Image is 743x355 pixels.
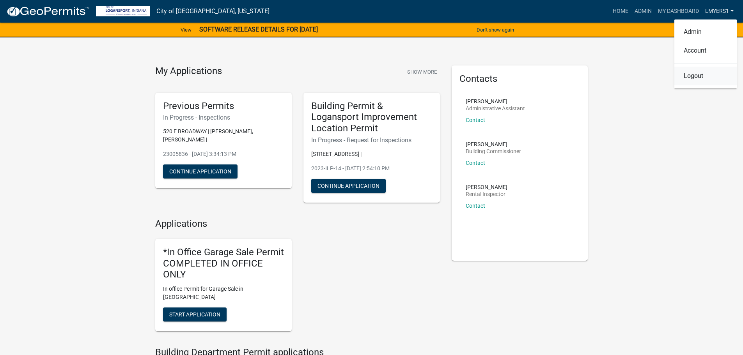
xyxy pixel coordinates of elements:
a: Logout [674,67,737,85]
button: Show More [404,65,440,78]
a: Contact [466,203,485,209]
h5: Contacts [459,73,580,85]
p: Administrative Assistant [466,106,525,111]
p: [PERSON_NAME] [466,99,525,104]
strong: SOFTWARE RELEASE DETAILS FOR [DATE] [199,26,318,33]
a: City of [GEOGRAPHIC_DATA], [US_STATE] [156,5,270,18]
a: Admin [674,23,737,41]
h6: In Progress - Request for Inspections [311,136,432,144]
h6: In Progress - Inspections [163,114,284,121]
p: 2023-ILP-14 - [DATE] 2:54:10 PM [311,164,432,173]
p: 23005836 - [DATE] 3:34:13 PM [163,150,284,158]
h4: My Applications [155,65,222,77]
a: Account [674,41,737,60]
p: [PERSON_NAME] [466,141,521,147]
button: Continue Application [311,179,386,193]
h5: Previous Permits [163,101,284,112]
div: lmyers1 [674,19,737,88]
a: Admin [631,4,655,19]
a: lmyers1 [702,4,737,19]
h5: Building Permit & Logansport Improvement Location Permit [311,101,432,134]
a: My Dashboard [655,4,702,19]
button: Start Application [163,307,227,321]
span: Start Application [169,311,220,318]
img: City of Logansport, Indiana [96,6,150,16]
button: Don't show again [473,23,517,36]
p: [STREET_ADDRESS] | [311,150,432,158]
h4: Applications [155,218,440,230]
a: Home [610,4,631,19]
a: View [177,23,195,36]
h5: *In Office Garage Sale Permit COMPLETED IN OFFICE ONLY [163,247,284,280]
a: Contact [466,160,485,166]
button: Continue Application [163,164,238,178]
a: Contact [466,117,485,123]
p: Building Commissioner [466,148,521,154]
p: Rental Inspector [466,191,507,197]
p: In office Permit for Garage Sale in [GEOGRAPHIC_DATA] [163,285,284,301]
p: [PERSON_NAME] [466,184,507,190]
p: 520 E BROADWAY | [PERSON_NAME], [PERSON_NAME] | [163,127,284,144]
